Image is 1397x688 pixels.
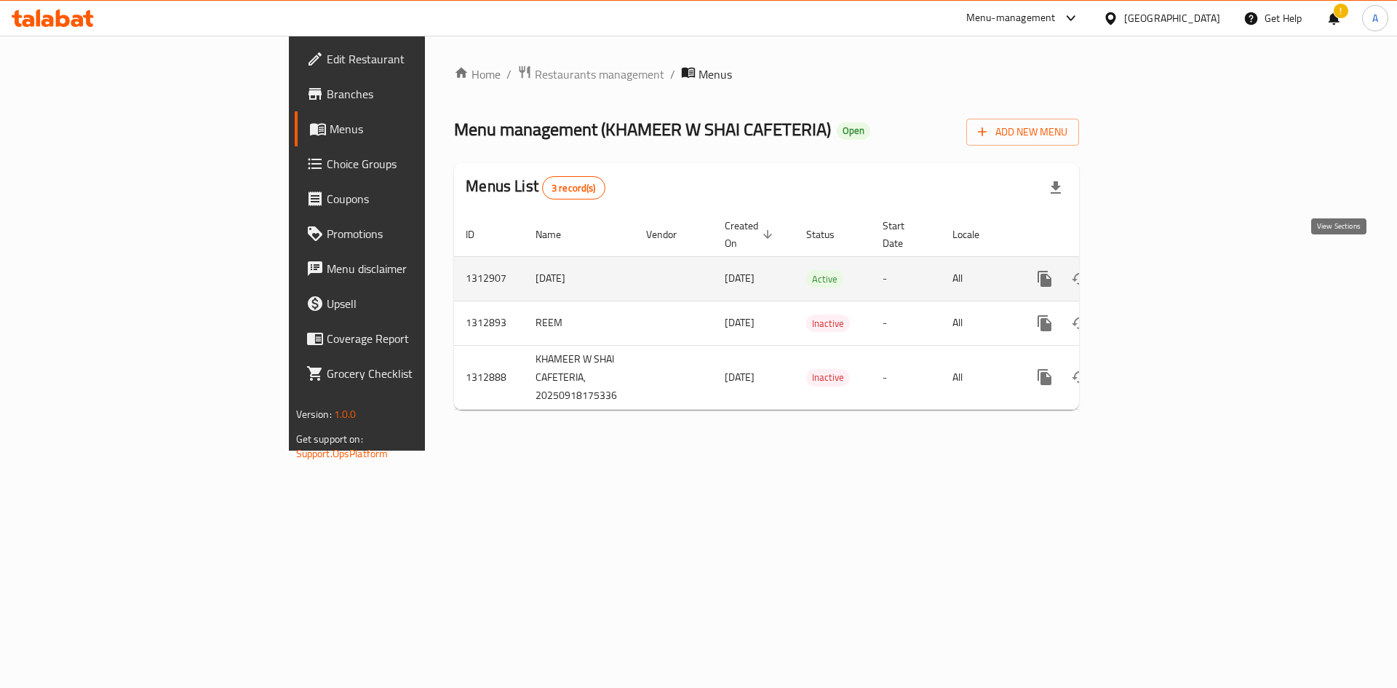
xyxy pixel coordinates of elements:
span: Inactive [806,315,850,332]
button: Add New Menu [966,119,1079,146]
span: Created On [725,217,777,252]
a: Branches [295,76,522,111]
span: Menus [330,120,511,138]
span: Menu disclaimer [327,260,511,277]
span: Open [837,124,870,137]
div: Total records count [542,176,605,199]
span: Choice Groups [327,155,511,173]
span: Get support on: [296,430,363,448]
span: Grocery Checklist [327,365,511,382]
span: 1.0.0 [334,405,357,424]
a: Promotions [295,216,522,251]
a: Upsell [295,286,522,321]
span: ID [466,226,493,243]
button: Change Status [1062,306,1097,341]
span: [DATE] [725,313,755,332]
span: Version: [296,405,332,424]
td: All [941,301,1016,345]
a: Grocery Checklist [295,356,522,391]
span: Vendor [646,226,696,243]
a: Support.OpsPlatform [296,444,389,463]
span: Menu management ( KHAMEER W SHAI CAFETERIA ) [454,113,831,146]
table: enhanced table [454,213,1179,410]
span: A [1372,10,1378,26]
button: more [1027,306,1062,341]
button: more [1027,360,1062,395]
span: Upsell [327,295,511,312]
div: Inactive [806,315,850,332]
td: - [871,256,941,301]
a: Restaurants management [517,65,664,84]
div: Export file [1038,170,1073,205]
div: Active [806,270,843,288]
span: Coupons [327,190,511,207]
span: Inactive [806,369,850,386]
div: [GEOGRAPHIC_DATA] [1124,10,1220,26]
a: Choice Groups [295,146,522,181]
span: Edit Restaurant [327,50,511,68]
span: Restaurants management [535,66,664,83]
button: Change Status [1062,261,1097,296]
nav: breadcrumb [454,65,1079,84]
span: Name [536,226,580,243]
span: Promotions [327,225,511,242]
a: Coupons [295,181,522,216]
td: All [941,345,1016,409]
span: 3 record(s) [543,181,605,195]
span: Branches [327,85,511,103]
h2: Menus List [466,175,605,199]
td: - [871,301,941,345]
span: Active [806,271,843,288]
li: / [670,66,675,83]
td: - [871,345,941,409]
span: Locale [952,226,998,243]
a: Menus [295,111,522,146]
span: Coverage Report [327,330,511,347]
div: Open [837,122,870,140]
span: Status [806,226,853,243]
td: REEM [524,301,634,345]
span: [DATE] [725,368,755,387]
div: Menu-management [966,9,1056,27]
a: Edit Restaurant [295,41,522,76]
a: Coverage Report [295,321,522,356]
span: Menus [698,66,732,83]
span: Add New Menu [978,123,1067,141]
a: Menu disclaimer [295,251,522,286]
th: Actions [1016,213,1179,257]
span: Start Date [883,217,923,252]
span: [DATE] [725,269,755,288]
button: more [1027,261,1062,296]
button: Change Status [1062,360,1097,395]
td: All [941,256,1016,301]
td: [DATE] [524,256,634,301]
td: KHAMEER W SHAI CAFETERIA, 20250918175336 [524,345,634,409]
